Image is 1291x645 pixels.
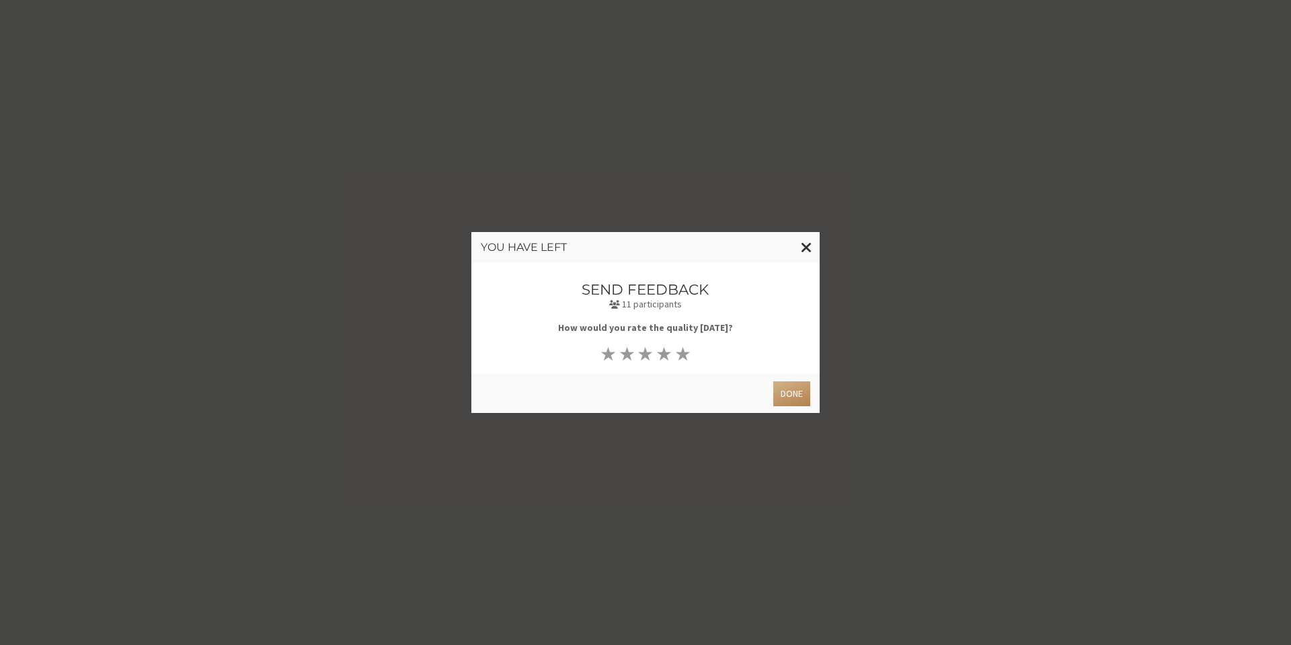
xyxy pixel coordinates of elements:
button: Done [773,381,810,406]
button: ★ [617,344,636,363]
button: Close modal [793,232,820,263]
b: How would you rate the quality [DATE]? [558,321,733,334]
p: 11 participants [517,297,775,311]
button: ★ [655,344,674,363]
h3: You have left [481,241,810,254]
button: ★ [674,344,693,363]
button: ★ [636,344,655,363]
button: ★ [599,344,618,363]
h3: Send feedback [517,282,775,297]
